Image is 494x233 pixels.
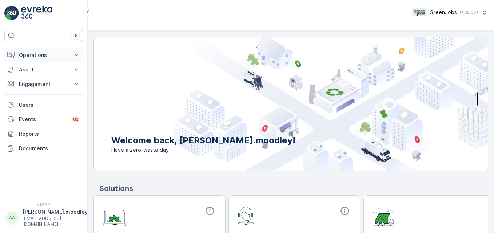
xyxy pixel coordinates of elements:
[173,37,488,171] img: city illustration
[373,206,395,226] img: module-icon
[71,33,78,38] p: ⌘B
[23,216,88,227] p: [EMAIL_ADDRESS][DOMAIN_NAME]
[4,112,83,127] a: Events82
[4,77,83,91] button: Engagement
[19,66,68,73] p: Asset
[4,203,83,207] span: v 1.50.2
[111,135,295,146] p: Welcome back, [PERSON_NAME].moodley!
[430,9,457,16] p: GreenJobs
[19,116,67,123] p: Events
[460,9,478,15] p: ( +02:00 )
[238,206,255,226] img: module-icon
[6,212,18,224] div: AA
[111,146,295,154] span: Have a zero-waste day
[19,130,80,138] p: Reports
[19,81,68,88] p: Engagement
[103,206,126,226] img: module-icon
[412,6,488,19] button: GreenJobs(+02:00)
[4,48,83,62] button: Operations
[4,127,83,141] a: Reports
[4,98,83,112] a: Users
[19,52,68,59] p: Operations
[412,8,427,16] img: Green_Jobs_Logo.png
[4,6,19,20] img: logo
[4,62,83,77] button: Asset
[4,141,83,156] a: Documents
[99,183,488,194] p: Solutions
[19,101,80,109] p: Users
[19,145,80,152] p: Documents
[23,208,88,216] p: [PERSON_NAME].moodley
[21,6,52,20] img: logo_light-DOdMpM7g.png
[73,116,79,122] p: 82
[4,208,83,227] button: AA[PERSON_NAME].moodley[EMAIL_ADDRESS][DOMAIN_NAME]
